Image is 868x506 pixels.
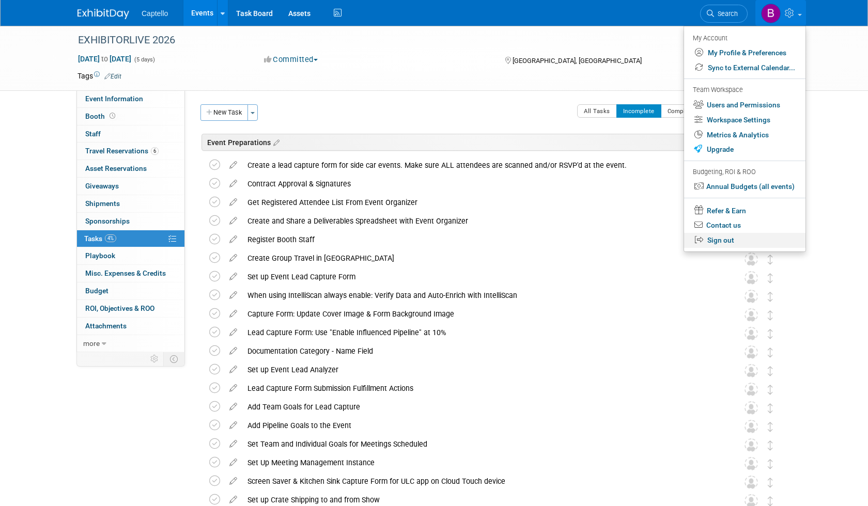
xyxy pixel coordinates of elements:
[242,324,724,341] div: Lead Capture Form: Use "Enable Influenced Pipeline" at 10%
[224,346,242,356] a: edit
[100,55,110,63] span: to
[224,309,242,319] a: edit
[77,195,184,212] a: Shipments
[107,112,117,120] span: Booth not reserved yet
[761,4,781,23] img: Brad Froese
[684,113,805,128] a: Workspace Settings
[142,9,168,18] span: Captello
[77,125,184,143] a: Staff
[224,161,242,170] a: edit
[84,234,116,243] span: Tasks
[224,365,242,374] a: edit
[224,291,242,300] a: edit
[77,160,184,177] a: Asset Reservations
[745,420,758,433] img: Unassigned
[768,403,773,413] i: Move task
[85,147,159,155] span: Travel Reservations
[85,217,130,225] span: Sponsorships
[85,94,143,103] span: Event Information
[77,265,184,282] a: Misc. Expenses & Credits
[77,213,184,230] a: Sponsorships
[271,137,280,147] a: Edit sections
[745,438,758,452] img: Unassigned
[745,271,758,284] img: Unassigned
[85,112,117,120] span: Booth
[684,142,805,157] a: Upgrade
[242,379,724,397] div: Lead Capture Form Submission Fulfillment Actions
[224,421,242,430] a: edit
[224,477,242,486] a: edit
[242,287,724,304] div: When using IntelliScan always enable: Verify Data and Auto-Enrich with IntelliScan
[745,476,758,489] img: Unassigned
[77,318,184,335] a: Attachments
[684,202,805,218] a: Refer & Earn
[768,329,773,339] i: Move task
[768,292,773,302] i: Move task
[768,255,773,264] i: Move task
[684,128,805,143] a: Metrics & Analytics
[513,57,642,65] span: [GEOGRAPHIC_DATA], [GEOGRAPHIC_DATA]
[77,143,184,160] a: Travel Reservations6
[616,104,661,118] button: Incomplete
[745,401,758,415] img: Unassigned
[224,254,242,263] a: edit
[85,130,101,138] span: Staff
[77,282,184,299] a: Budget
[684,233,805,248] a: Sign out
[768,366,773,376] i: Move task
[202,134,783,151] div: Event Preparations
[242,472,724,490] div: Screen Saver & Kitchen Sink Capture Form for ULC app on Cloud Touch device
[85,164,147,172] span: Asset Reservations
[85,304,154,312] span: ROI, Objectives & ROO
[714,10,738,18] span: Search
[768,478,773,487] i: Move task
[693,31,795,44] div: My Account
[242,194,724,211] div: Get Registered Attendee List From Event Organizer
[85,199,120,208] span: Shipments
[577,104,617,118] button: All Tasks
[224,458,242,467] a: edit
[151,147,159,155] span: 6
[745,364,758,377] img: Unassigned
[242,156,724,174] div: Create a lead capture form for side car events. Make sure ALL attendees are scanned and/or RSVP'd...
[745,345,758,359] img: Unassigned
[224,272,242,281] a: edit
[78,9,129,19] img: ExhibitDay
[745,308,758,322] img: Unassigned
[164,352,185,366] td: Toggle Event Tabs
[224,235,242,244] a: edit
[768,440,773,450] i: Move task
[77,230,184,247] a: Tasks4%
[745,383,758,396] img: Unassigned
[242,231,724,248] div: Register Booth Staff
[77,300,184,317] a: ROI, Objectives & ROO
[85,322,127,330] span: Attachments
[224,495,242,504] a: edit
[77,90,184,107] a: Event Information
[242,249,724,267] div: Create Group Travel in [GEOGRAPHIC_DATA]
[768,459,773,469] i: Move task
[200,104,248,121] button: New Task
[224,384,242,393] a: edit
[684,98,805,113] a: Users and Permissions
[77,335,184,352] a: more
[684,179,805,194] a: Annual Budgets (all events)
[146,352,164,366] td: Personalize Event Tab Strip
[105,234,116,242] span: 4%
[77,247,184,264] a: Playbook
[768,496,773,506] i: Move task
[83,339,100,347] span: more
[78,54,132,64] span: [DATE] [DATE]
[85,287,109,295] span: Budget
[224,439,242,449] a: edit
[78,71,121,81] td: Tags
[133,56,155,63] span: (5 days)
[745,327,758,340] img: Unassigned
[224,216,242,226] a: edit
[260,54,322,65] button: Committed
[693,167,795,178] div: Budgeting, ROI & ROO
[745,290,758,303] img: Unassigned
[684,218,805,233] a: Contact us
[768,347,773,357] i: Move task
[745,457,758,470] img: Unassigned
